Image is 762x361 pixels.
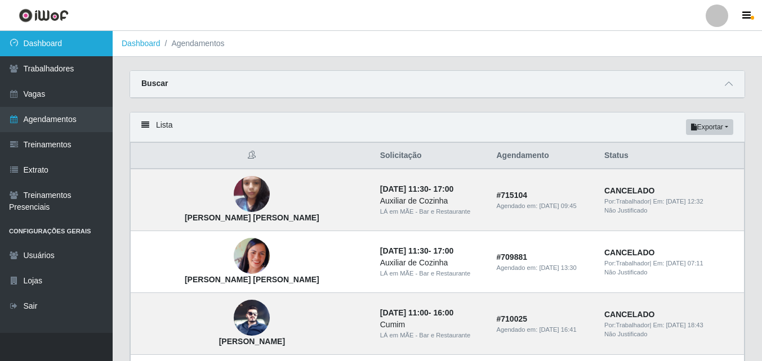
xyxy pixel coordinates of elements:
[539,264,576,271] time: [DATE] 13:30
[113,31,762,57] nav: breadcrumb
[433,184,453,193] time: 17:00
[380,184,429,193] time: [DATE] 11:30
[666,260,703,267] time: [DATE] 07:11
[604,321,737,330] div: | Em:
[380,308,429,317] time: [DATE] 11:00
[380,308,453,317] strong: -
[130,112,745,142] div: Lista
[234,238,270,274] img: Geane Cristina Gomes Silva
[539,202,576,209] time: [DATE] 09:45
[380,319,483,331] div: Cumim
[380,269,483,278] div: LÁ em MÃE - Bar e Restaurante
[122,39,161,48] a: Dashboard
[380,246,429,255] time: [DATE] 11:30
[496,252,527,261] strong: # 709881
[496,263,590,273] div: Agendado em:
[380,195,483,207] div: Auxiliar de Cozinha
[604,198,649,205] span: Por: Trabalhador
[604,186,654,195] strong: CANCELADO
[604,248,654,257] strong: CANCELADO
[604,330,737,339] div: Não Justificado
[496,314,527,323] strong: # 710025
[141,79,168,88] strong: Buscar
[380,257,483,269] div: Auxiliar de Cozinha
[380,184,453,193] strong: -
[433,246,453,255] time: 17:00
[380,246,453,255] strong: -
[161,38,225,49] li: Agendamentos
[496,325,590,335] div: Agendado em:
[604,268,737,277] div: Não Justificado
[598,143,745,169] th: Status
[433,308,453,317] time: 16:00
[604,260,649,267] span: Por: Trabalhador
[185,275,319,284] strong: [PERSON_NAME] [PERSON_NAME]
[604,259,737,268] div: | Em:
[604,206,737,215] div: Não Justificado
[666,198,703,205] time: [DATE] 12:32
[604,322,649,328] span: Por: Trabalhador
[380,331,483,340] div: LÁ em MÃE - Bar e Restaurante
[19,8,69,22] img: CoreUI Logo
[185,213,319,222] strong: [PERSON_NAME] [PERSON_NAME]
[604,197,737,206] div: | Em:
[489,143,597,169] th: Agendamento
[604,310,654,319] strong: CANCELADO
[539,326,576,333] time: [DATE] 16:41
[373,143,490,169] th: Solicitação
[496,201,590,211] div: Agendado em:
[219,337,285,346] strong: [PERSON_NAME]
[234,170,270,218] img: Ana Camila da Silva
[686,119,733,135] button: Exportar
[666,322,703,328] time: [DATE] 18:43
[496,191,527,200] strong: # 715104
[380,207,483,216] div: LÁ em MÃE - Bar e Restaurante
[234,300,270,336] img: Ericlaudio Morais Romão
